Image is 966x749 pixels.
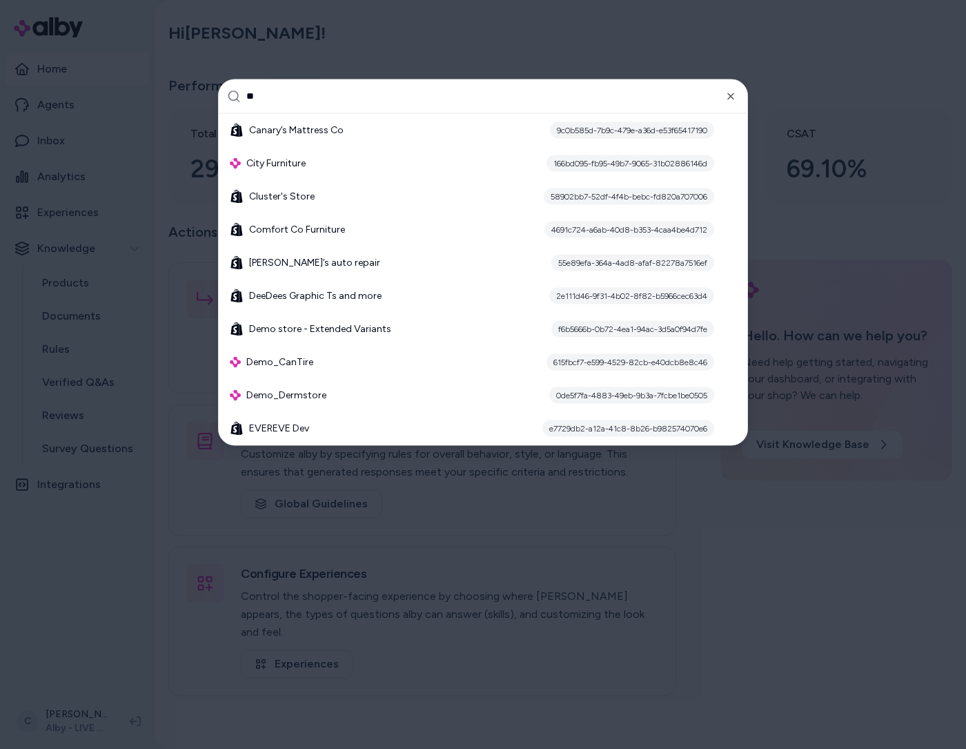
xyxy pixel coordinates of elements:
span: Demo_CanTire [246,355,313,369]
span: Canary’s Mattress Co [249,123,344,137]
span: City Furniture [246,156,306,170]
div: 2e111d46-9f31-4b02-8f82-b5966cec63d4 [549,287,714,304]
span: Demo store - Extended Variants [249,322,391,335]
span: [PERSON_NAME]’s auto repair [249,255,380,269]
div: f6b5666b-0b72-4ea1-94ac-3d5a0f94d7fe [551,320,714,337]
div: 166bd095-fb95-49b7-9065-31b02886146d [546,155,714,171]
div: 615fbcf7-e599-4529-82cb-e40dcb8e8c46 [546,353,714,370]
span: Comfort Co Furniture [249,222,345,236]
span: Cluster's Store [249,189,315,203]
div: 0de5f7fa-4883-49eb-9b3a-7fcbe1be0505 [549,387,714,403]
div: Suggestions [219,113,747,445]
div: 4691c724-a6ab-40d8-b353-4caa4be4d712 [544,221,714,237]
img: alby Logo [230,389,241,400]
img: alby Logo [230,356,241,367]
div: 55e89efa-364a-4ad8-afaf-82278a7516ef [551,254,714,271]
span: Demo_Dermstore [246,388,326,402]
img: alby Logo [230,157,241,168]
span: EVEREVE Dev [249,421,309,435]
div: e7729db2-a12a-41c8-8b26-b982574070e6 [542,420,714,436]
div: 58902bb7-52df-4f4b-bebc-fd820a707006 [544,188,714,204]
div: 9c0b585d-7b9c-479e-a36d-e53f65417190 [550,121,714,138]
span: DeeDees Graphic Ts and more [249,289,382,302]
